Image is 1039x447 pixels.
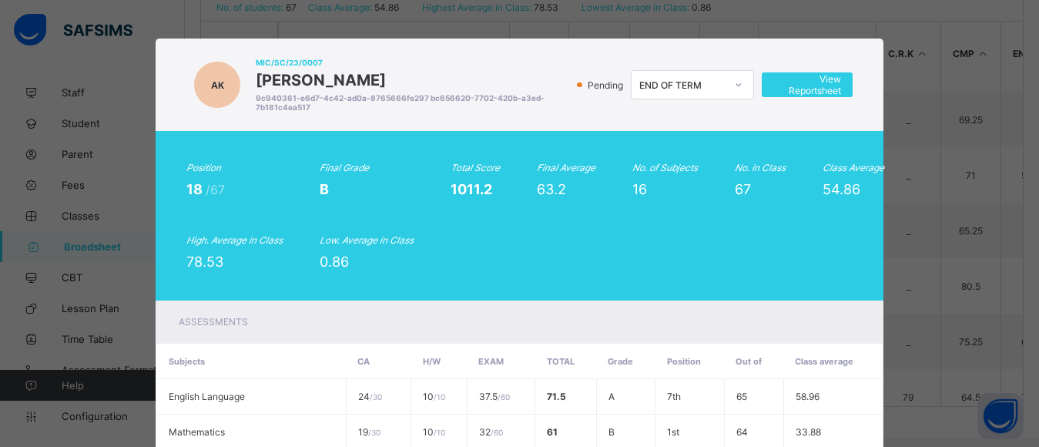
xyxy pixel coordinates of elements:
span: 33.88 [796,426,821,438]
span: Total [547,356,575,367]
span: Class average [795,356,853,367]
span: / 60 [491,428,503,437]
span: 61 [547,426,558,438]
span: 9c940361-e6d7-4c42-ad0a-8765666fe297 bc656620-7702-420b-a3ed-7b181c4ea517 [256,93,569,112]
span: 32 [479,426,503,438]
i: Low. Average in Class [320,234,414,246]
span: A [608,391,615,402]
span: / 10 [434,392,445,402]
span: / 30 [370,392,382,402]
span: 16 [632,181,647,197]
span: 54.86 [823,181,860,197]
span: 64 [736,426,748,438]
span: B [320,181,329,197]
span: CA [357,356,370,367]
span: View Reportsheet [773,73,841,96]
span: Assessments [179,316,248,328]
span: / 30 [368,428,380,437]
span: 65 [736,391,747,402]
i: Class Average [823,162,884,173]
i: No. in Class [735,162,786,173]
span: [PERSON_NAME] [256,71,569,89]
span: 24 [358,391,382,402]
span: 37.5 [479,391,510,402]
span: 58.96 [796,391,819,402]
span: 0.86 [320,254,349,270]
div: END OF TERM [639,79,726,91]
span: 63.2 [537,181,566,197]
span: 1011.2 [451,181,492,197]
span: B [608,426,615,438]
span: 71.5 [547,391,566,402]
span: 19 [358,426,380,438]
span: Out of [736,356,762,367]
span: Pending [586,79,628,91]
span: MIC/SC/23/0007 [256,58,569,67]
i: Position [186,162,221,173]
span: 67 [735,181,751,197]
i: No. of Subjects [632,162,698,173]
span: / 10 [434,428,445,437]
i: Final Grade [320,162,369,173]
span: Position [667,356,701,367]
span: AK [211,79,224,91]
span: 1st [667,426,679,438]
span: Grade [608,356,633,367]
span: English Language [169,391,245,402]
span: 78.53 [186,254,223,270]
i: Final Average [537,162,595,173]
span: Subjects [169,356,205,367]
span: 18 [186,181,206,197]
i: High. Average in Class [186,234,283,246]
span: EXAM [478,356,504,367]
span: / 60 [498,392,510,402]
span: 7th [667,391,681,402]
i: Total Score [451,162,500,173]
span: 10 [423,391,445,402]
span: Mathematics [169,426,225,438]
span: /67 [206,182,225,197]
span: 10 [423,426,445,438]
span: H/W [423,356,441,367]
